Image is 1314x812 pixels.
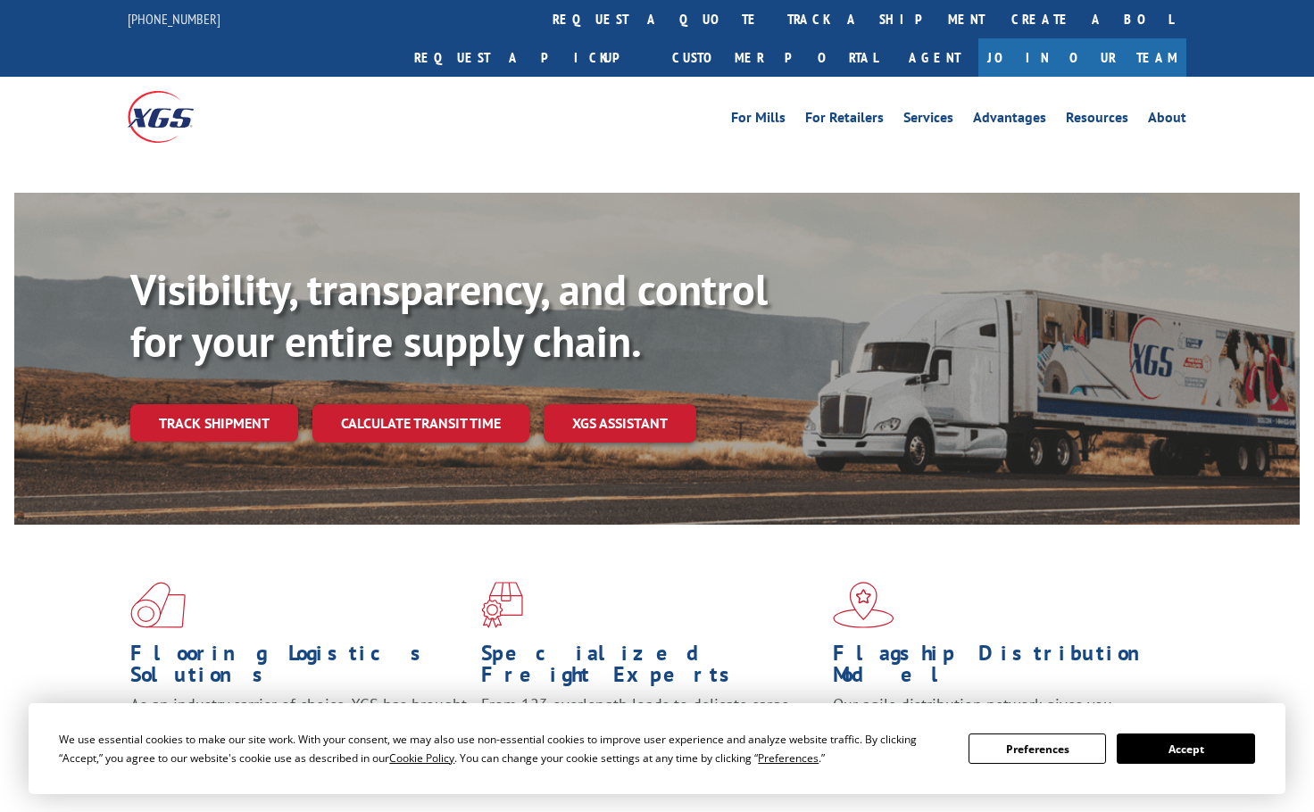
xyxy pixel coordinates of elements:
p: From 123 overlength loads to delicate cargo, our experienced staff knows the best way to move you... [481,694,819,774]
a: Advantages [973,111,1046,130]
img: xgs-icon-focused-on-flooring-red [481,582,523,628]
a: Track shipment [130,404,298,442]
a: Customer Portal [659,38,891,77]
a: Services [903,111,953,130]
a: Calculate transit time [312,404,529,443]
h1: Flagship Distribution Model [833,642,1170,694]
span: Preferences [758,750,819,766]
button: Preferences [969,733,1106,764]
span: As an industry carrier of choice, XGS has brought innovation and dedication to flooring logistics... [130,694,467,758]
div: We use essential cookies to make our site work. With your consent, we may also use non-essential ... [59,730,947,767]
h1: Flooring Logistics Solutions [130,642,468,694]
button: Accept [1117,733,1254,764]
a: For Mills [731,111,786,130]
a: [PHONE_NUMBER] [128,10,220,28]
a: XGS ASSISTANT [544,404,696,443]
a: About [1148,111,1186,130]
img: xgs-icon-flagship-distribution-model-red [833,582,894,628]
span: Cookie Policy [389,750,454,766]
div: Cookie Consent Prompt [29,703,1285,794]
span: Our agile distribution network gives you nationwide inventory management on demand. [833,694,1161,736]
img: xgs-icon-total-supply-chain-intelligence-red [130,582,186,628]
a: Learn More > [481,775,703,795]
h1: Specialized Freight Experts [481,642,819,694]
a: Learn More > [130,775,353,795]
a: Join Our Team [978,38,1186,77]
a: Agent [891,38,978,77]
b: Visibility, transparency, and control for your entire supply chain. [130,261,768,369]
a: Request a pickup [401,38,659,77]
a: Resources [1066,111,1128,130]
a: For Retailers [805,111,884,130]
